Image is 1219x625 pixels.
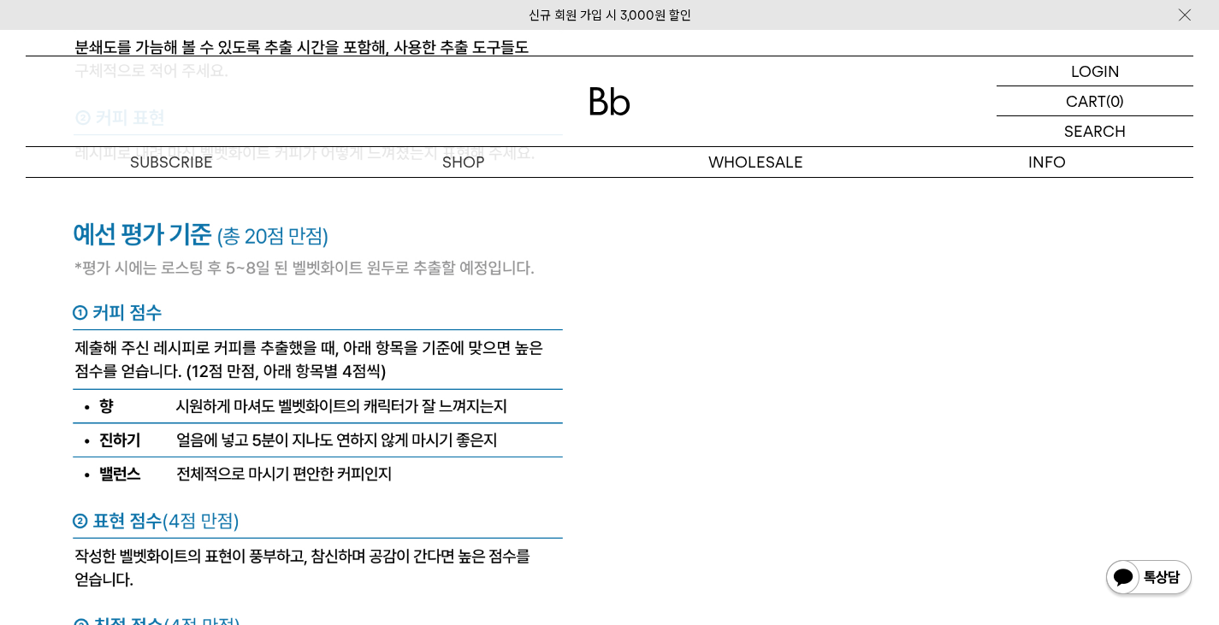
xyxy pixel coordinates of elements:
[902,147,1193,177] p: INFO
[529,8,691,23] a: 신규 회원 가입 시 3,000원 할인
[610,147,902,177] p: WHOLESALE
[1106,86,1124,115] p: (0)
[1071,56,1120,85] p: LOGIN
[589,87,630,115] img: 로고
[1066,86,1106,115] p: CART
[1064,116,1126,146] p: SEARCH
[317,147,609,177] a: SHOP
[26,147,317,177] a: SUBSCRIBE
[997,56,1193,86] a: LOGIN
[1104,558,1193,599] img: 카카오톡 채널 1:1 채팅 버튼
[997,86,1193,116] a: CART (0)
